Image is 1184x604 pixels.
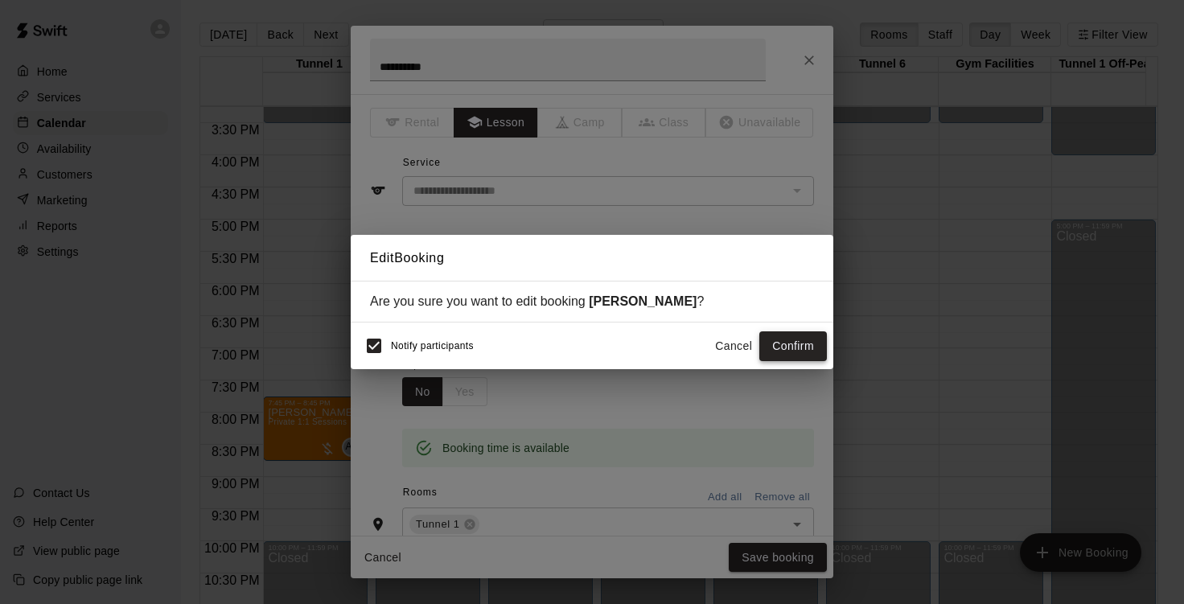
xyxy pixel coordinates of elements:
[391,341,474,352] span: Notify participants
[759,331,827,361] button: Confirm
[370,294,814,309] div: Are you sure you want to edit booking ?
[708,331,759,361] button: Cancel
[351,235,833,281] h2: Edit Booking
[589,294,697,308] strong: [PERSON_NAME]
